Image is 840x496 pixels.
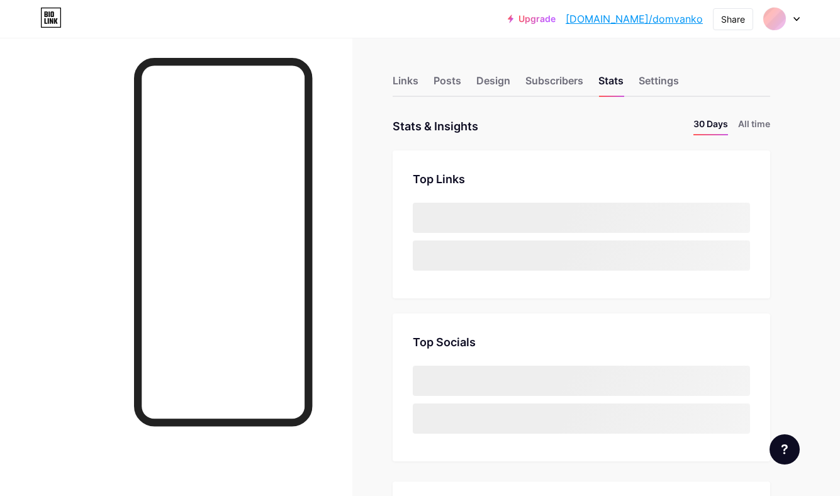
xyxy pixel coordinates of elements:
[434,73,461,96] div: Posts
[566,11,703,26] a: [DOMAIN_NAME]/domvanko
[413,334,750,351] div: Top Socials
[476,73,510,96] div: Design
[598,73,624,96] div: Stats
[413,171,750,188] div: Top Links
[525,73,583,96] div: Subscribers
[738,117,770,135] li: All time
[721,13,745,26] div: Share
[393,117,478,135] div: Stats & Insights
[508,14,556,24] a: Upgrade
[693,117,728,135] li: 30 Days
[639,73,679,96] div: Settings
[393,73,418,96] div: Links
